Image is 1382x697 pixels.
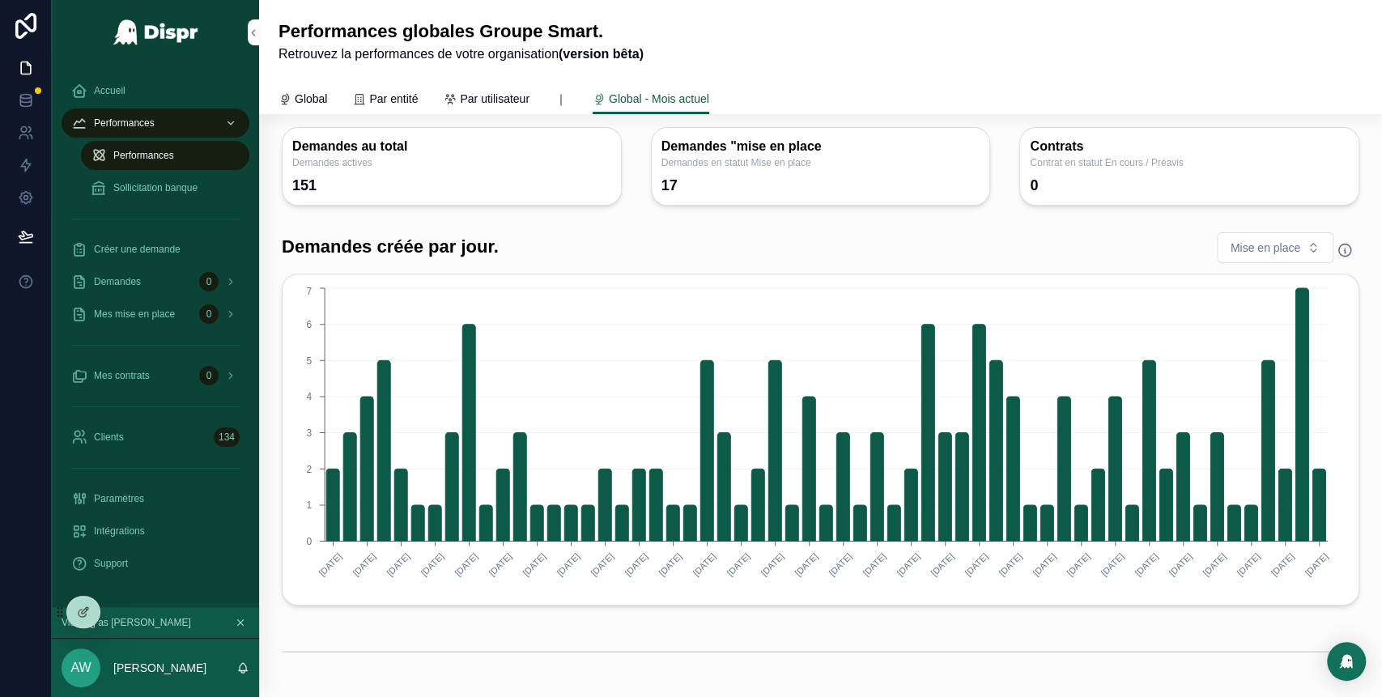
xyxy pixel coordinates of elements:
[691,550,717,577] text: [DATE]
[306,286,312,297] tspan: 7
[895,550,921,577] text: [DATE]
[306,355,312,366] tspan: 5
[827,550,853,577] text: [DATE]
[52,65,259,599] div: scrollable content
[555,91,567,107] span: ｜
[306,535,312,546] tspan: 0
[1303,550,1329,577] text: [DATE]
[279,19,644,45] h1: Performances globales Groupe Smart.
[1217,232,1333,263] button: Select Button
[94,492,144,505] span: Paramètres
[94,84,125,97] span: Accueil
[1065,550,1091,577] text: [DATE]
[861,550,887,577] text: [DATE]
[661,156,980,169] span: Demandes en statut Mise en place
[199,304,219,324] div: 0
[997,550,1023,577] text: [DATE]
[963,550,989,577] text: [DATE]
[353,84,418,117] a: Par entité
[279,45,644,64] span: Retrouvez la performances de votre organisation
[292,176,317,195] div: 151
[1201,550,1227,577] text: [DATE]
[661,176,678,195] div: 17
[306,463,312,474] tspan: 2
[657,550,683,577] text: [DATE]
[94,369,150,382] span: Mes contrats
[444,84,529,117] a: Par utilisateur
[589,550,615,577] text: [DATE]
[282,235,499,260] h1: Demandes créée par jour.
[1269,550,1295,577] text: [DATE]
[199,272,219,291] div: 0
[113,19,199,45] img: App logo
[62,484,249,513] a: Paramètres
[113,660,206,676] p: [PERSON_NAME]
[759,550,785,577] text: [DATE]
[1099,550,1125,577] text: [DATE]
[62,423,249,452] a: Clients134
[113,149,174,162] span: Performances
[292,138,611,156] h3: Demandes au total
[1030,156,1349,169] span: Contrat en statut En cours / Préavis
[292,284,1349,595] div: chart
[199,366,219,385] div: 0
[559,47,644,61] strong: (version bêta)
[725,550,751,577] text: [DATE]
[94,243,181,256] span: Créer une demande
[62,300,249,329] a: Mes mise en place0
[555,550,581,577] text: [DATE]
[1030,176,1038,195] div: 0
[929,550,955,577] text: [DATE]
[317,550,343,577] text: [DATE]
[369,91,418,107] span: Par entité
[419,550,445,577] text: [DATE]
[460,91,529,107] span: Par utilisateur
[609,91,709,107] span: Global - Mois actuel
[385,550,411,577] text: [DATE]
[306,319,312,330] tspan: 6
[1327,642,1366,681] div: Open Intercom Messenger
[94,525,145,538] span: Intégrations
[62,108,249,138] a: Performances
[453,550,479,577] text: [DATE]
[62,616,191,629] span: Viewing as [PERSON_NAME]
[661,138,980,156] h3: Demandes "mise en place
[306,391,312,402] tspan: 4
[62,361,249,390] a: Mes contrats0
[623,550,649,577] text: [DATE]
[593,84,709,115] a: Global - Mois actuel
[1133,550,1159,577] text: [DATE]
[1231,240,1300,256] span: Mise en place
[306,499,312,511] tspan: 1
[62,549,249,578] a: Support
[487,550,513,577] text: [DATE]
[295,91,327,107] span: Global
[94,557,128,570] span: Support
[94,308,175,321] span: Mes mise en place
[62,76,249,105] a: Accueil
[1235,550,1261,577] text: [DATE]
[555,84,567,117] a: ｜
[81,141,249,170] a: Performances
[113,181,198,194] span: Sollicitation banque
[214,427,240,447] div: 134
[521,550,547,577] text: [DATE]
[94,431,124,444] span: Clients
[62,516,249,546] a: Intégrations
[94,117,155,130] span: Performances
[351,550,377,577] text: [DATE]
[306,427,312,438] tspan: 3
[1167,550,1193,577] text: [DATE]
[81,173,249,202] a: Sollicitation banque
[793,550,819,577] text: [DATE]
[62,235,249,264] a: Créer une demande
[292,156,611,169] span: Demandes actives
[1031,550,1057,577] text: [DATE]
[94,275,141,288] span: Demandes
[62,267,249,296] a: Demandes0
[70,658,91,678] span: AW
[279,84,327,117] a: Global
[1030,138,1349,156] h3: Contrats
